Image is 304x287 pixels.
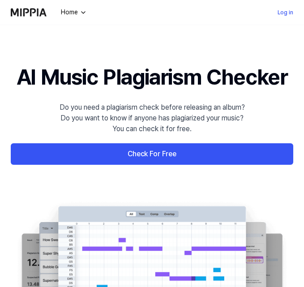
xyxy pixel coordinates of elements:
a: Check For Free [11,143,293,165]
div: Home [59,8,80,17]
h1: AI Music Plagiarism Checker [17,61,287,93]
a: Log in [278,7,293,18]
button: Home [59,8,87,17]
img: down [80,9,87,16]
div: Do you need a plagiarism check before releasing an album? Do you want to know if anyone has plagi... [60,102,245,134]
